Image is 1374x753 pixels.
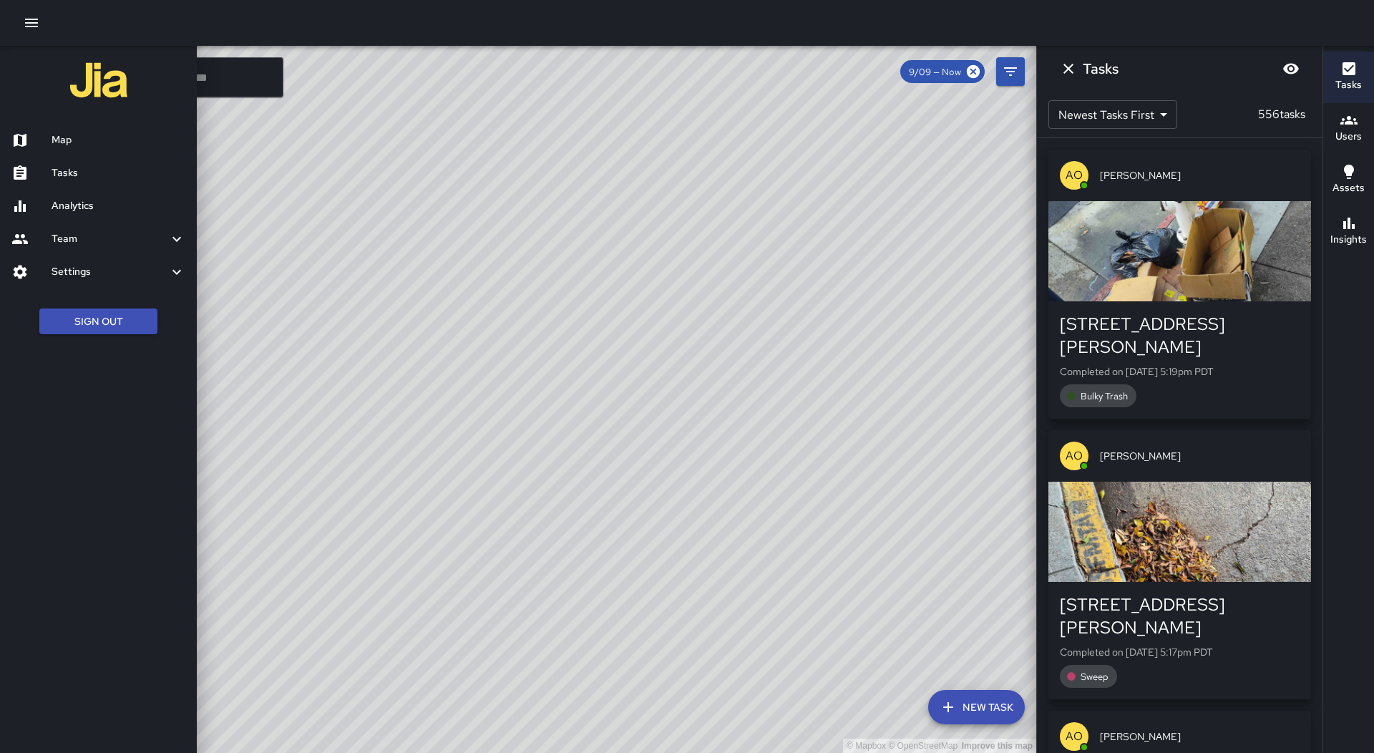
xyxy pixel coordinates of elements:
button: New Task [928,690,1025,724]
div: [STREET_ADDRESS][PERSON_NAME] [1060,593,1300,639]
button: Sign Out [39,309,157,335]
div: [STREET_ADDRESS][PERSON_NAME] [1060,313,1300,359]
span: Bulky Trash [1072,390,1136,402]
span: Sweep [1072,671,1117,683]
h6: Map [52,132,185,148]
p: AO [1066,447,1083,465]
h6: Assets [1332,180,1365,196]
p: 556 tasks [1252,106,1311,123]
div: Newest Tasks First [1048,100,1177,129]
button: Blur [1277,54,1305,83]
p: AO [1066,167,1083,184]
h6: Tasks [52,165,185,181]
h6: Tasks [1335,77,1362,93]
span: [PERSON_NAME] [1100,729,1300,744]
span: [PERSON_NAME] [1100,449,1300,463]
img: jia-logo [70,52,127,109]
h6: Settings [52,264,168,280]
h6: Tasks [1083,57,1119,80]
h6: Users [1335,129,1362,145]
span: [PERSON_NAME] [1100,168,1300,183]
h6: Analytics [52,198,185,214]
button: Dismiss [1054,54,1083,83]
h6: Team [52,231,168,247]
h6: Insights [1330,232,1367,248]
p: Completed on [DATE] 5:19pm PDT [1060,364,1300,379]
p: AO [1066,728,1083,745]
p: Completed on [DATE] 5:17pm PDT [1060,645,1300,659]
